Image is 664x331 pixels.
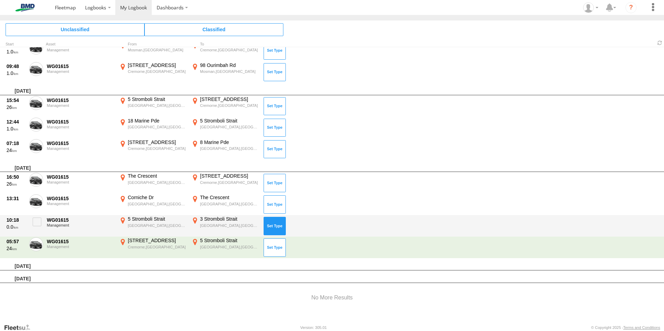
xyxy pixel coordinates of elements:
div: WG01615 [47,63,114,69]
label: Click to View Event Location [190,173,260,193]
button: Click to Set [264,217,286,235]
img: bmd-logo.svg [7,4,43,11]
label: Click to View Event Location [190,139,260,159]
div: The Crescent [200,194,259,201]
button: Click to Set [264,42,286,60]
button: Click to Set [264,119,286,137]
label: Click to View Event Location [118,237,188,257]
label: Click to View Event Location [118,62,188,82]
div: 05:57 [7,238,25,245]
div: 5 Stromboli Strait [128,96,186,102]
div: WG01615 [47,174,114,180]
div: From [118,43,188,46]
div: Mosman,[GEOGRAPHIC_DATA] [200,69,259,74]
label: Click to View Event Location [118,118,188,138]
label: Click to View Event Location [190,194,260,214]
div: 24 [7,147,25,153]
label: Click to View Event Location [190,62,260,82]
div: WG01615 [47,97,114,103]
label: Click to View Event Location [118,216,188,236]
div: [GEOGRAPHIC_DATA],[GEOGRAPHIC_DATA] [128,125,186,129]
div: Corniche Dr [128,194,186,201]
div: [GEOGRAPHIC_DATA],[GEOGRAPHIC_DATA] [200,125,259,129]
label: Click to View Event Location [190,237,260,257]
div: [GEOGRAPHIC_DATA],[GEOGRAPHIC_DATA] [200,245,259,249]
div: [STREET_ADDRESS] [128,139,186,145]
div: 26 [7,181,25,187]
div: Cremorne,[GEOGRAPHIC_DATA] [128,146,186,151]
label: Click to View Event Location [118,41,188,61]
div: 15:54 [7,97,25,103]
div: 0.0 [7,224,25,230]
div: Version: 305.01 [300,325,327,330]
div: Cremorne,[GEOGRAPHIC_DATA] [200,48,259,52]
div: Asset [46,43,115,46]
div: [STREET_ADDRESS] [200,173,259,179]
div: [GEOGRAPHIC_DATA],[GEOGRAPHIC_DATA] [128,180,186,185]
div: 5 Stromboli Strait [200,118,259,124]
div: 24 [7,245,25,252]
button: Click to Set [264,97,286,115]
label: Click to View Event Location [190,96,260,116]
div: 3 Stromboli Strait [200,216,259,222]
div: © Copyright 2025 - [591,325,660,330]
span: Refresh [656,40,664,46]
div: [GEOGRAPHIC_DATA],[GEOGRAPHIC_DATA] [128,103,186,108]
label: Click to View Event Location [118,194,188,214]
div: Cremorne,[GEOGRAPHIC_DATA] [200,103,259,108]
a: Visit our Website [4,324,36,331]
div: Cremorne,[GEOGRAPHIC_DATA] [128,245,186,249]
div: 09:48 [7,63,25,69]
label: Click to View Event Location [190,41,260,61]
div: The Crescent [128,173,186,179]
button: Click to Set [264,63,286,81]
button: Click to Set [264,174,286,192]
i: ? [625,2,637,13]
label: Click to View Event Location [118,96,188,116]
div: 5 Stromboli Strait [128,216,186,222]
label: Click to View Event Location [190,216,260,236]
div: Management [47,180,114,184]
label: Click to View Event Location [118,173,188,193]
span: Click to view Classified Trips [144,23,283,36]
div: 16:50 [7,174,25,180]
label: Click to View Event Location [190,118,260,138]
div: Mosman,[GEOGRAPHIC_DATA] [128,48,186,52]
div: WG01615 [47,140,114,146]
div: [GEOGRAPHIC_DATA],[GEOGRAPHIC_DATA] [200,146,259,151]
div: [GEOGRAPHIC_DATA],[GEOGRAPHIC_DATA] [200,202,259,206]
div: Click to Sort [6,43,26,46]
div: 07:18 [7,140,25,146]
button: Click to Set [264,238,286,256]
div: 1.0 [7,49,25,55]
div: 98 Ourimbah Rd [200,62,259,68]
div: [GEOGRAPHIC_DATA],[GEOGRAPHIC_DATA] [128,202,186,206]
div: 1.0 [7,70,25,76]
div: 10:18 [7,217,25,223]
div: Management [47,245,114,249]
span: Click to view Unclassified Trips [6,23,144,36]
div: Management [47,223,114,227]
div: WG01615 [47,238,114,245]
div: Cremorne,[GEOGRAPHIC_DATA] [128,69,186,74]
div: 13:31 [7,195,25,202]
div: Craig Roffe [581,2,601,13]
div: Management [47,69,114,74]
div: Management [47,202,114,206]
button: Click to Set [264,195,286,213]
div: 8 Marine Pde [200,139,259,145]
div: Management [47,146,114,151]
div: WG01615 [47,195,114,202]
div: 5 Stromboli Strait [200,237,259,244]
div: 12:44 [7,119,25,125]
div: 18 Marine Pde [128,118,186,124]
div: Cremorne,[GEOGRAPHIC_DATA] [200,180,259,185]
div: [STREET_ADDRESS] [200,96,259,102]
div: WG01615 [47,119,114,125]
a: Terms and Conditions [623,325,660,330]
div: [STREET_ADDRESS] [128,237,186,244]
div: 1.0 [7,126,25,132]
div: 26 [7,104,25,110]
div: [GEOGRAPHIC_DATA],[GEOGRAPHIC_DATA] [200,223,259,228]
div: Management [47,125,114,129]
